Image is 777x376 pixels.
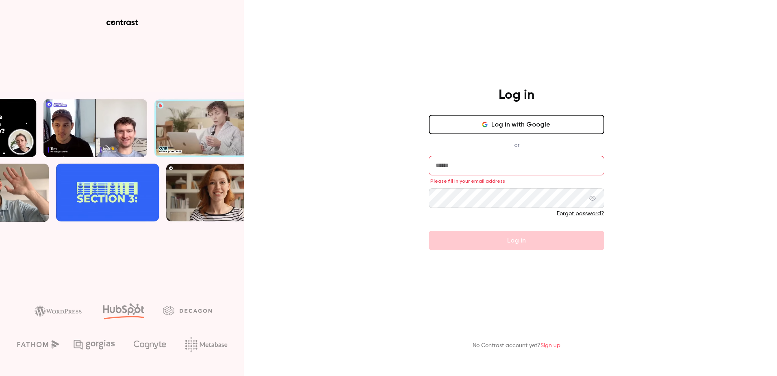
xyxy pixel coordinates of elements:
button: Log in with Google [429,115,604,134]
img: decagon [163,306,212,315]
span: or [510,141,523,149]
p: No Contrast account yet? [473,341,560,350]
span: Please fill in your email address [430,178,505,184]
a: Sign up [540,343,560,348]
a: Forgot password? [557,211,604,216]
h4: Log in [499,87,534,103]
